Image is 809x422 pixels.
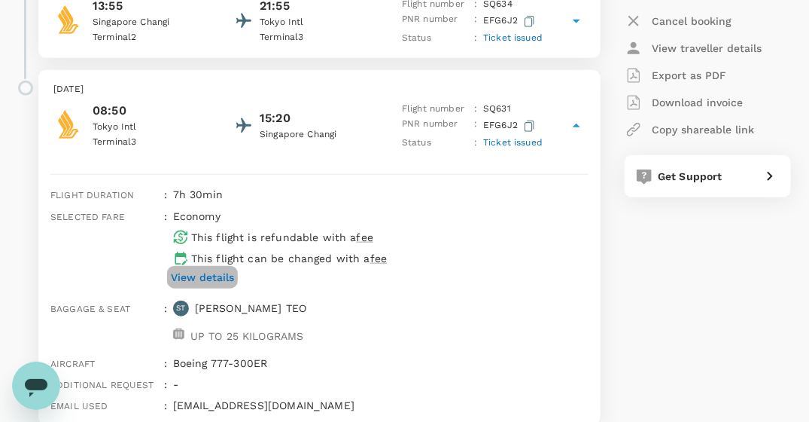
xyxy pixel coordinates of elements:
[625,89,743,116] button: Download invoice
[370,252,387,265] span: fee
[625,35,762,62] button: View traveller details
[50,401,108,411] span: Email used
[158,181,167,202] div: :
[625,116,754,143] button: Copy shareable link
[652,41,762,56] p: View traveller details
[191,251,387,266] p: This flight can be changed with a
[474,31,477,46] p: :
[357,231,373,243] span: fee
[474,12,477,31] p: :
[173,187,589,202] p: 7h 30min
[53,5,84,35] img: Singapore Airlines
[652,122,754,137] p: Copy shareable link
[158,392,167,413] div: :
[167,371,589,392] div: -
[483,102,511,117] p: SQ 631
[158,371,167,392] div: :
[483,137,543,148] span: Ticket issued
[167,350,589,371] div: Boeing 777-300ER
[402,117,468,136] p: PNR number
[483,32,543,43] span: Ticket issued
[50,212,125,222] span: Selected fare
[158,203,167,295] div: :
[158,350,167,371] div: :
[173,398,589,413] p: [EMAIL_ADDRESS][DOMAIN_NAME]
[402,136,468,151] p: Status
[158,295,167,350] div: :
[93,135,228,150] p: Terminal 3
[93,15,228,30] p: Singapore Changi
[190,329,304,344] p: UP TO 25 KILOGRAMS
[50,359,95,369] span: Aircraft
[176,303,185,313] p: ST
[260,127,395,142] p: Singapore Changi
[53,82,585,97] p: [DATE]
[652,95,743,110] p: Download invoice
[195,301,307,316] p: [PERSON_NAME] TEO
[53,109,84,139] img: Singapore Airlines
[50,190,134,200] span: Flight duration
[402,102,468,117] p: Flight number
[402,31,468,46] p: Status
[260,109,290,127] p: 15:20
[474,117,477,136] p: :
[12,362,60,410] iframe: Button to launch messaging window
[260,15,395,30] p: Tokyo Intl
[658,170,722,182] span: Get Support
[652,14,731,29] p: Cancel booking
[474,102,477,117] p: :
[402,12,468,31] p: PNR number
[483,117,538,136] p: EFG6J2
[260,30,395,45] p: Terminal 3
[483,12,538,31] p: EFG6J2
[167,266,238,289] button: View details
[625,62,726,89] button: Export as PDF
[50,304,130,314] span: Baggage & seat
[93,30,228,45] p: Terminal 2
[173,329,184,340] img: baggage-icon
[93,102,228,120] p: 08:50
[93,120,228,135] p: Tokyo Intl
[191,230,373,245] p: This flight is refundable with a
[171,270,234,285] p: View details
[625,8,731,35] button: Cancel booking
[474,136,477,151] p: :
[50,380,154,390] span: Additional request
[173,209,220,224] p: economy
[652,68,726,83] p: Export as PDF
